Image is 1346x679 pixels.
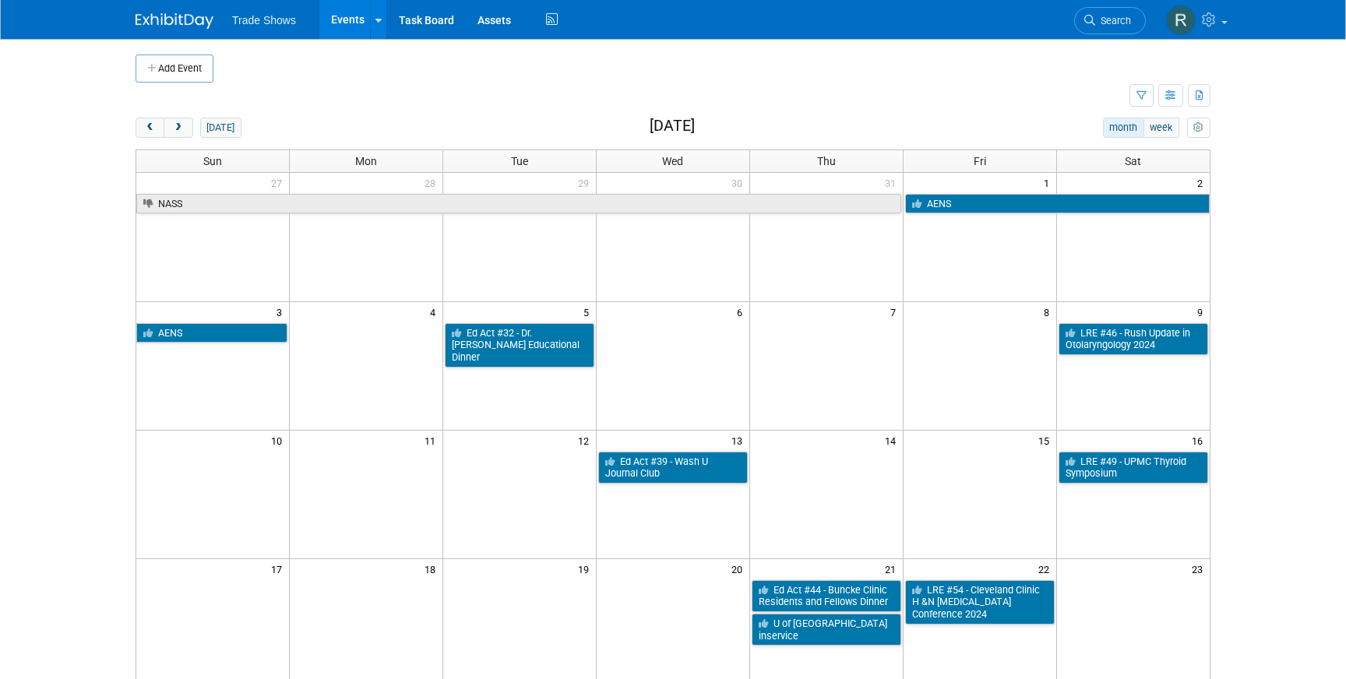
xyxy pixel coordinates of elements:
[1095,15,1131,26] span: Search
[1059,323,1208,355] a: LRE #46 - Rush Update in Otolaryngology 2024
[270,559,289,579] span: 17
[752,580,901,612] a: Ed Act #44 - Buncke Clinic Residents and Fellows Dinner
[275,302,289,322] span: 3
[164,118,192,138] button: next
[1059,452,1208,484] a: LRE #49 - UPMC Thyroid Symposium
[752,614,901,646] a: U of [GEOGRAPHIC_DATA] inservice
[1074,7,1146,34] a: Search
[883,173,903,192] span: 31
[1103,118,1144,138] button: month
[974,155,986,167] span: Fri
[1190,559,1210,579] span: 23
[203,155,222,167] span: Sun
[883,431,903,450] span: 14
[270,173,289,192] span: 27
[889,302,903,322] span: 7
[730,431,749,450] span: 13
[1193,123,1203,133] i: Personalize Calendar
[1037,559,1056,579] span: 22
[270,431,289,450] span: 10
[200,118,241,138] button: [DATE]
[1196,173,1210,192] span: 2
[1125,155,1141,167] span: Sat
[905,580,1055,624] a: LRE #54 - Cleveland Clinic H &N [MEDICAL_DATA] Conference 2024
[576,173,596,192] span: 29
[735,302,749,322] span: 6
[423,173,442,192] span: 28
[1196,302,1210,322] span: 9
[232,14,296,26] span: Trade Shows
[662,155,683,167] span: Wed
[730,559,749,579] span: 20
[136,194,901,214] a: NASS
[1190,431,1210,450] span: 16
[445,323,594,368] a: Ed Act #32 - Dr. [PERSON_NAME] Educational Dinner
[355,155,377,167] span: Mon
[576,431,596,450] span: 12
[423,559,442,579] span: 18
[136,323,287,343] a: AENS
[650,118,695,135] h2: [DATE]
[511,155,528,167] span: Tue
[136,118,164,138] button: prev
[576,559,596,579] span: 19
[136,55,213,83] button: Add Event
[136,13,213,29] img: ExhibitDay
[1042,173,1056,192] span: 1
[582,302,596,322] span: 5
[1143,118,1179,138] button: week
[1166,5,1196,35] img: Rachel Murphy
[883,559,903,579] span: 21
[423,431,442,450] span: 11
[817,155,836,167] span: Thu
[598,452,748,484] a: Ed Act #39 - Wash U Journal Club
[1187,118,1210,138] button: myCustomButton
[1037,431,1056,450] span: 15
[1042,302,1056,322] span: 8
[905,194,1210,214] a: AENS
[428,302,442,322] span: 4
[730,173,749,192] span: 30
